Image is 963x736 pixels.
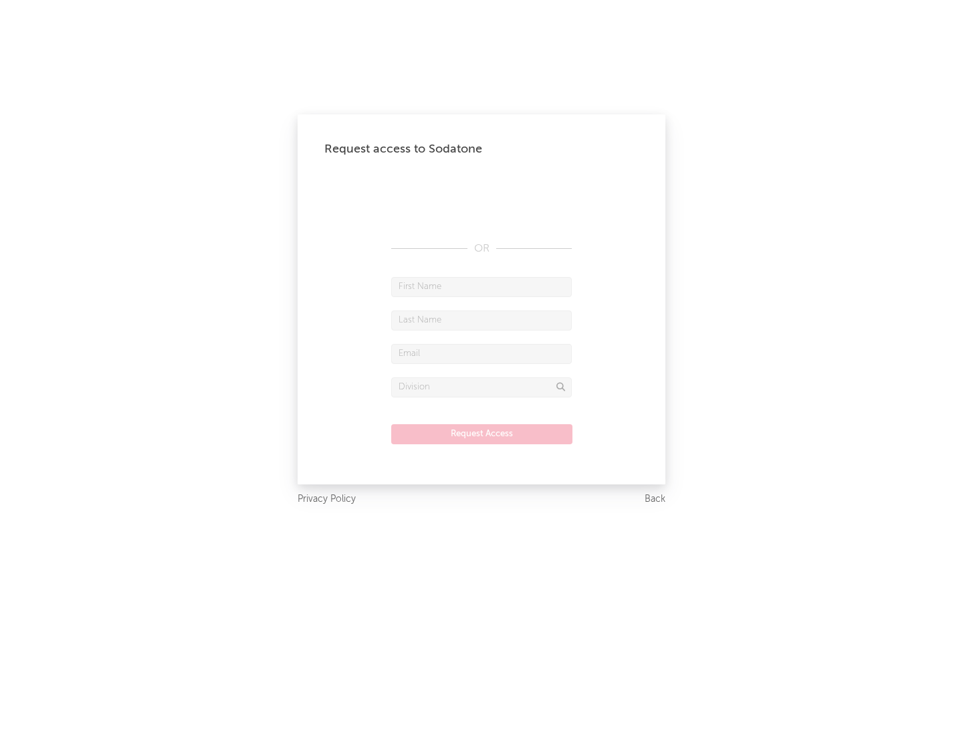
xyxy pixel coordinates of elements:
a: Privacy Policy [298,491,356,508]
div: OR [391,241,572,257]
input: Division [391,377,572,397]
div: Request access to Sodatone [324,141,639,157]
input: First Name [391,277,572,297]
input: Last Name [391,310,572,331]
input: Email [391,344,572,364]
a: Back [645,491,665,508]
button: Request Access [391,424,572,444]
